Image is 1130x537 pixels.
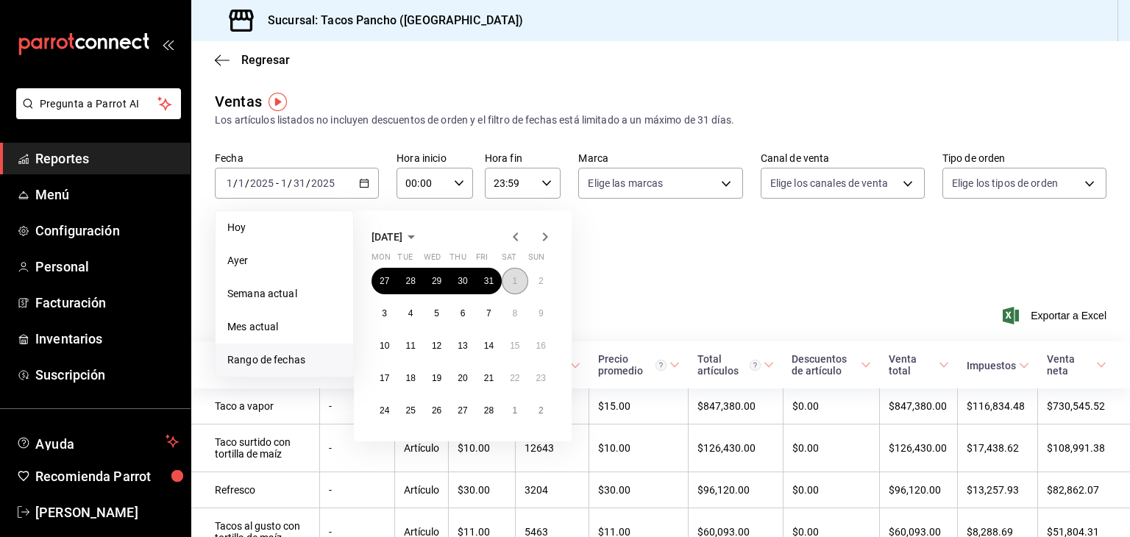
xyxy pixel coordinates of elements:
svg: Precio promedio = Total artículos / cantidad [655,360,667,371]
td: $0.00 [783,388,880,424]
span: Regresar [241,53,290,67]
button: February 28, 2025 [476,397,502,424]
abbr: January 31, 2025 [484,276,494,286]
td: 3204 [516,472,589,508]
button: January 28, 2025 [397,268,423,294]
button: February 7, 2025 [476,300,502,327]
button: February 3, 2025 [372,300,397,327]
td: $108,991.38 [1038,424,1130,472]
button: February 8, 2025 [502,300,527,327]
abbr: February 6, 2025 [461,308,466,319]
label: Fecha [215,153,379,163]
abbr: January 30, 2025 [458,276,467,286]
td: $13,257.93 [958,472,1038,508]
td: $0.00 [783,472,880,508]
button: February 16, 2025 [528,332,554,359]
span: Elige los canales de venta [770,176,888,191]
button: February 23, 2025 [528,365,554,391]
td: $96,120.00 [880,472,958,508]
span: Venta neta [1047,353,1106,377]
span: [PERSON_NAME] [35,502,179,522]
button: March 2, 2025 [528,397,554,424]
td: $10.00 [589,424,689,472]
abbr: February 23, 2025 [536,373,546,383]
span: Personal [35,257,179,277]
span: Total artículos [697,353,774,377]
input: -- [293,177,306,189]
label: Marca [578,153,742,163]
abbr: February 25, 2025 [405,405,415,416]
abbr: February 5, 2025 [434,308,439,319]
div: Ventas [215,90,262,113]
button: February 11, 2025 [397,332,423,359]
button: February 2, 2025 [528,268,554,294]
abbr: February 21, 2025 [484,373,494,383]
span: / [288,177,292,189]
button: January 27, 2025 [372,268,397,294]
td: $96,120.00 [689,472,783,508]
abbr: February 12, 2025 [432,341,441,351]
input: -- [226,177,233,189]
button: Pregunta a Parrot AI [16,88,181,119]
button: January 31, 2025 [476,268,502,294]
td: Refresco [191,472,320,508]
abbr: March 2, 2025 [539,405,544,416]
span: Mes actual [227,319,341,335]
abbr: February 17, 2025 [380,373,389,383]
button: February 20, 2025 [449,365,475,391]
input: ---- [249,177,274,189]
button: Regresar [215,53,290,67]
span: Hoy [227,220,341,235]
abbr: March 1, 2025 [512,405,517,416]
input: -- [238,177,245,189]
abbr: Monday [372,252,391,268]
span: / [306,177,310,189]
button: February 12, 2025 [424,332,449,359]
span: Configuración [35,221,179,241]
span: Inventarios [35,329,179,349]
abbr: February 8, 2025 [512,308,517,319]
td: $0.00 [783,424,880,472]
button: February 27, 2025 [449,397,475,424]
span: Rango de fechas [227,352,341,368]
td: Taco surtido con tortilla de maíz [191,424,320,472]
div: Descuentos de artículo [792,353,858,377]
button: February 26, 2025 [424,397,449,424]
abbr: Friday [476,252,488,268]
img: Tooltip marker [269,93,287,111]
td: $126,430.00 [880,424,958,472]
span: - [276,177,279,189]
td: $847,380.00 [880,388,958,424]
abbr: January 29, 2025 [432,276,441,286]
td: Artículo [394,472,448,508]
span: Elige los tipos de orden [952,176,1058,191]
button: January 30, 2025 [449,268,475,294]
div: Total artículos [697,353,761,377]
span: Suscripción [35,365,179,385]
td: $82,862.07 [1038,472,1130,508]
abbr: February 9, 2025 [539,308,544,319]
abbr: January 28, 2025 [405,276,415,286]
span: Pregunta a Parrot AI [40,96,158,112]
abbr: February 15, 2025 [510,341,519,351]
span: Ayuda [35,433,160,450]
span: Semana actual [227,286,341,302]
button: Exportar a Excel [1006,307,1106,324]
abbr: Sunday [528,252,544,268]
abbr: February 10, 2025 [380,341,389,351]
abbr: Wednesday [424,252,441,268]
abbr: February 2, 2025 [539,276,544,286]
svg: El total artículos considera cambios de precios en los artículos así como costos adicionales por ... [750,360,761,371]
abbr: February 28, 2025 [484,405,494,416]
button: February 17, 2025 [372,365,397,391]
button: March 1, 2025 [502,397,527,424]
button: February 9, 2025 [528,300,554,327]
span: Menú [35,185,179,205]
abbr: February 18, 2025 [405,373,415,383]
button: February 10, 2025 [372,332,397,359]
span: / [233,177,238,189]
td: $126,430.00 [689,424,783,472]
label: Canal de venta [761,153,925,163]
